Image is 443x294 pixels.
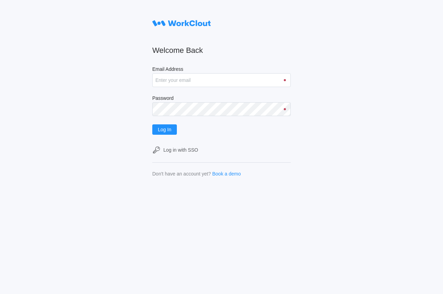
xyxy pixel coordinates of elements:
[152,46,291,55] h2: Welcome Back
[152,171,211,177] div: Don't have an account yet?
[152,124,177,135] button: Log In
[212,171,241,177] a: Book a demo
[152,73,291,87] input: Enter your email
[158,127,171,132] span: Log In
[163,147,198,153] div: Log in with SSO
[152,146,291,154] a: Log in with SSO
[152,95,291,102] label: Password
[152,66,291,73] label: Email Address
